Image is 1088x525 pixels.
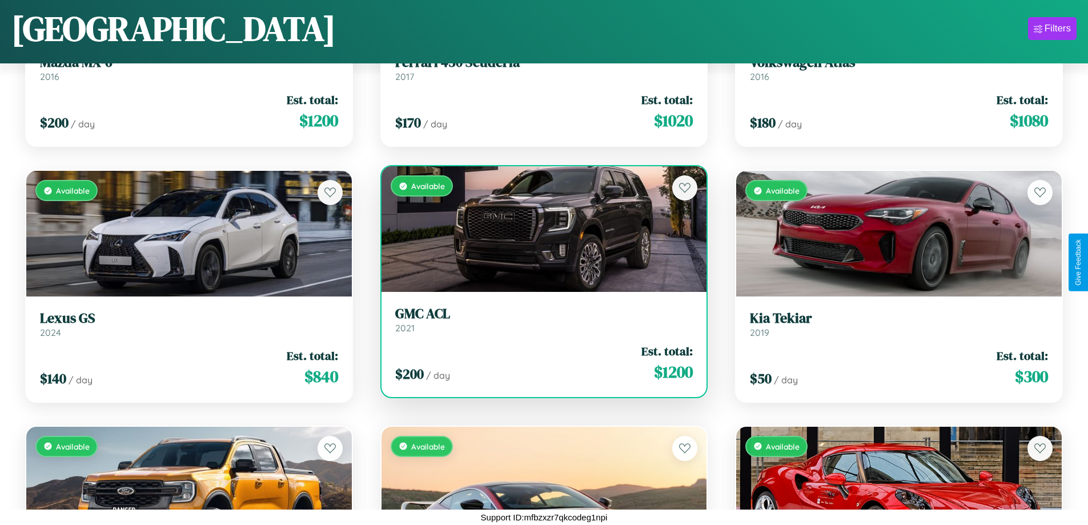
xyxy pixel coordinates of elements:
[750,310,1048,338] a: Kia Tekiar2019
[750,327,769,338] span: 2019
[40,113,69,132] span: $ 200
[395,71,414,82] span: 2017
[395,306,693,334] a: GMC ACL2021
[426,370,450,381] span: / day
[641,343,693,359] span: Est. total:
[40,310,338,338] a: Lexus GS2024
[766,442,800,451] span: Available
[40,369,66,388] span: $ 140
[395,322,415,334] span: 2021
[1074,239,1082,286] div: Give Feedback
[750,310,1048,327] h3: Kia Tekiar
[654,360,693,383] span: $ 1200
[750,71,769,82] span: 2016
[395,54,693,82] a: Ferrari 430 Scuderia2017
[287,91,338,108] span: Est. total:
[411,181,445,191] span: Available
[411,442,445,451] span: Available
[750,54,1048,82] a: Volkswagen Atlas2016
[423,118,447,130] span: / day
[750,369,772,388] span: $ 50
[1010,109,1048,132] span: $ 1080
[997,347,1048,364] span: Est. total:
[1045,23,1071,34] div: Filters
[654,109,693,132] span: $ 1020
[40,54,338,82] a: Mazda MX-62016
[1015,365,1048,388] span: $ 300
[395,113,421,132] span: $ 170
[395,364,424,383] span: $ 200
[481,510,608,525] p: Support ID: mfbzxzr7qkcodeg1npi
[641,91,693,108] span: Est. total:
[997,91,1048,108] span: Est. total:
[1028,17,1077,40] button: Filters
[778,118,802,130] span: / day
[71,118,95,130] span: / day
[287,347,338,364] span: Est. total:
[11,5,336,52] h1: [GEOGRAPHIC_DATA]
[774,374,798,386] span: / day
[304,365,338,388] span: $ 840
[40,327,61,338] span: 2024
[395,306,693,322] h3: GMC ACL
[40,71,59,82] span: 2016
[69,374,93,386] span: / day
[299,109,338,132] span: $ 1200
[766,186,800,195] span: Available
[56,186,90,195] span: Available
[40,310,338,327] h3: Lexus GS
[56,442,90,451] span: Available
[750,113,776,132] span: $ 180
